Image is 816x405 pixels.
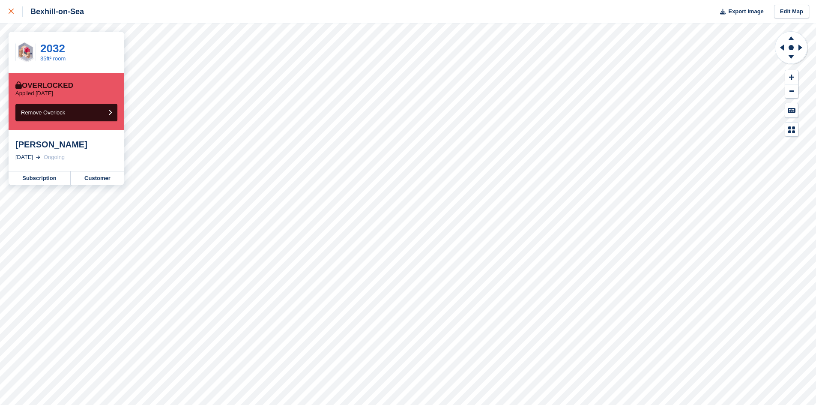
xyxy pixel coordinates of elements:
button: Zoom In [785,70,798,84]
img: arrow-right-light-icn-cde0832a797a2874e46488d9cf13f60e5c3a73dbe684e267c42b8395dfbc2abf.svg [36,156,40,159]
a: 2032 [40,42,65,55]
div: [PERSON_NAME] [15,139,117,150]
a: Edit Map [774,5,809,19]
img: 35FT.jpg [16,41,36,64]
button: Map Legend [785,123,798,137]
button: Zoom Out [785,84,798,99]
a: Subscription [9,171,71,185]
div: Ongoing [44,153,65,162]
a: Customer [71,171,124,185]
button: Export Image [715,5,764,19]
div: Bexhill-on-Sea [23,6,84,17]
button: Keyboard Shortcuts [785,103,798,117]
button: Remove Overlock [15,104,117,121]
div: Overlocked [15,81,73,90]
div: [DATE] [15,153,33,162]
span: Export Image [728,7,763,16]
span: Remove Overlock [21,109,65,116]
p: Applied [DATE] [15,90,53,97]
a: 35ft² room [40,55,66,62]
